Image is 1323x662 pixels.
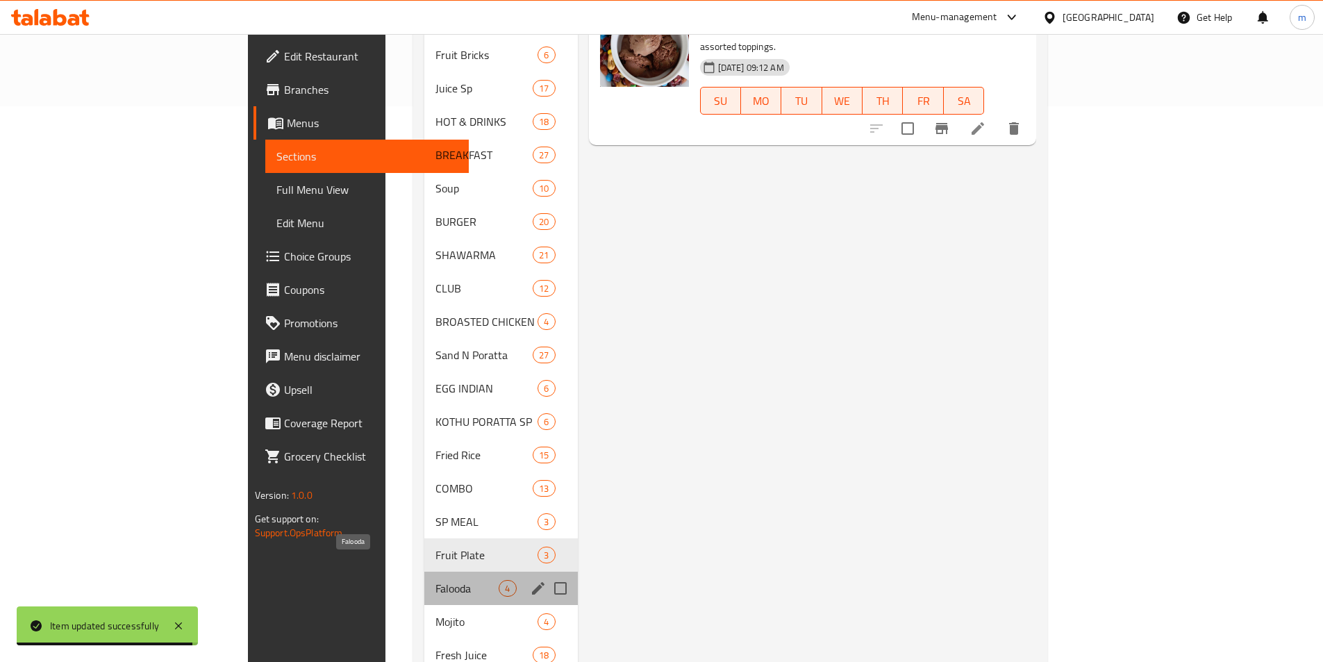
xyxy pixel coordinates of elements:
div: items [538,47,555,63]
div: Mojito4 [424,605,577,638]
span: COMBO [435,480,533,497]
span: 1.0.0 [291,486,313,504]
span: Menu disclaimer [284,348,458,365]
span: 6 [538,49,554,62]
span: SHAWARMA [435,247,533,263]
div: items [533,247,555,263]
div: HOT & DRINKS18 [424,105,577,138]
span: EGG INDIAN [435,380,538,397]
a: Support.OpsPlatform [255,524,343,542]
span: Promotions [284,315,458,331]
span: Coverage Report [284,415,458,431]
div: items [538,613,555,630]
a: Promotions [253,306,469,340]
div: COMBO13 [424,472,577,505]
span: 3 [538,549,554,562]
div: items [533,280,555,297]
span: Grocery Checklist [284,448,458,465]
button: SA [944,87,984,115]
div: items [533,447,555,463]
span: SU [706,91,735,111]
span: 17 [533,82,554,95]
div: CLUB [435,280,533,297]
span: Choice Groups [284,248,458,265]
span: Get support on: [255,510,319,528]
div: items [538,313,555,330]
span: BREAKFAST [435,147,533,163]
span: HOT & DRINKS [435,113,533,130]
a: Edit Menu [265,206,469,240]
button: Branch-specific-item [925,112,958,145]
div: items [499,580,516,597]
span: Edit Menu [276,215,458,231]
button: delete [997,112,1031,145]
span: 27 [533,349,554,362]
div: items [533,113,555,130]
a: Sections [265,140,469,173]
div: SHAWARMA21 [424,238,577,272]
div: Item updated successfully [50,618,159,634]
span: 20 [533,215,554,229]
span: BROASTED CHICKEN [435,313,538,330]
div: items [538,513,555,530]
span: 12 [533,282,554,295]
span: KOTHU PORATTA SP [435,413,538,430]
a: Menus [253,106,469,140]
span: Version: [255,486,289,504]
div: Sand N Poratta27 [424,338,577,372]
span: Juice Sp [435,80,533,97]
div: Menu-management [912,9,997,26]
span: MO [747,91,776,111]
div: items [533,480,555,497]
span: TU [787,91,816,111]
span: Coupons [284,281,458,298]
span: 4 [538,315,554,329]
div: Soup10 [424,172,577,205]
a: Coverage Report [253,406,469,440]
div: Fruit Bricks6 [424,38,577,72]
span: TH [868,91,897,111]
span: Full Menu View [276,181,458,198]
a: Full Menu View [265,173,469,206]
div: KOTHU PORATTA SP6 [424,405,577,438]
button: WE [822,87,863,115]
a: Branches [253,73,469,106]
button: SU [700,87,741,115]
div: Fruit Plate3 [424,538,577,572]
span: BURGER [435,213,533,230]
span: m [1298,10,1306,25]
a: Edit Restaurant [253,40,469,73]
div: items [538,380,555,397]
a: Menu disclaimer [253,340,469,373]
a: Grocery Checklist [253,440,469,473]
span: 4 [538,615,554,629]
span: 21 [533,249,554,262]
div: BURGER20 [424,205,577,238]
span: Soup [435,180,533,197]
button: TH [863,87,903,115]
div: BREAKFAST27 [424,138,577,172]
span: SP MEAL [435,513,538,530]
span: 15 [533,449,554,462]
div: Fried Rice [435,447,533,463]
span: FR [908,91,938,111]
span: Edit Restaurant [284,48,458,65]
span: Fruit Bricks [435,47,538,63]
div: Mojito [435,613,538,630]
button: TU [781,87,822,115]
span: Sections [276,148,458,165]
div: items [533,213,555,230]
span: 27 [533,149,554,162]
div: Fruit Plate [435,547,538,563]
button: FR [903,87,943,115]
